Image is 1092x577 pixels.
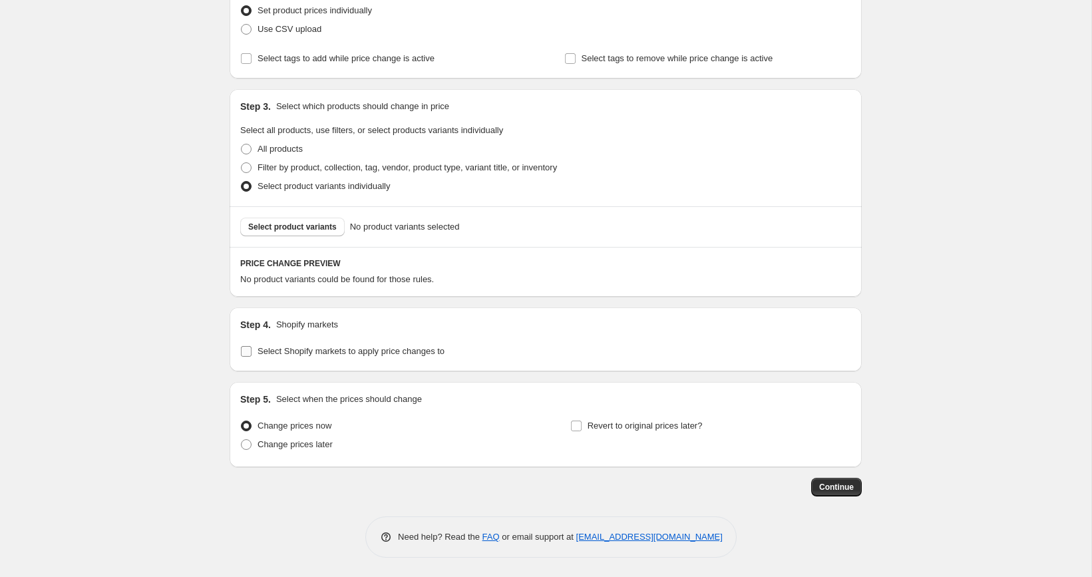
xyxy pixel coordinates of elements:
[276,318,338,331] p: Shopify markets
[588,421,703,431] span: Revert to original prices later?
[819,482,854,492] span: Continue
[240,318,271,331] h2: Step 4.
[240,393,271,406] h2: Step 5.
[240,258,851,269] h6: PRICE CHANGE PREVIEW
[276,100,449,113] p: Select which products should change in price
[258,5,372,15] span: Set product prices individually
[240,274,434,284] span: No product variants could be found for those rules.
[258,53,435,63] span: Select tags to add while price change is active
[500,532,576,542] span: or email support at
[258,24,321,34] span: Use CSV upload
[258,162,557,172] span: Filter by product, collection, tag, vendor, product type, variant title, or inventory
[258,421,331,431] span: Change prices now
[248,222,337,232] span: Select product variants
[482,532,500,542] a: FAQ
[350,220,460,234] span: No product variants selected
[258,346,445,356] span: Select Shopify markets to apply price changes to
[576,532,723,542] a: [EMAIL_ADDRESS][DOMAIN_NAME]
[398,532,482,542] span: Need help? Read the
[582,53,773,63] span: Select tags to remove while price change is active
[258,181,390,191] span: Select product variants individually
[240,100,271,113] h2: Step 3.
[258,144,303,154] span: All products
[276,393,422,406] p: Select when the prices should change
[811,478,862,496] button: Continue
[258,439,333,449] span: Change prices later
[240,125,503,135] span: Select all products, use filters, or select products variants individually
[240,218,345,236] button: Select product variants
